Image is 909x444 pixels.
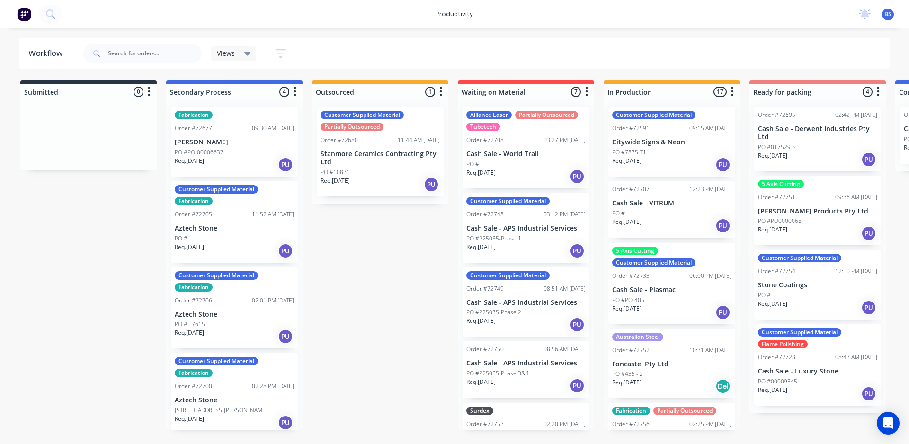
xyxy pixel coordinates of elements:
div: 06:00 PM [DATE] [689,272,731,280]
div: 09:36 AM [DATE] [835,193,877,202]
div: 5 Axis Cutting [612,247,658,255]
div: Order #72695 [758,111,795,119]
div: 02:28 PM [DATE] [252,382,294,391]
p: PO #017529-S [758,143,796,151]
input: Search for orders... [108,44,202,63]
div: Order #72705 [175,210,212,219]
div: 09:15 AM [DATE] [689,124,731,133]
div: Order #72753 [466,420,504,428]
div: 02:01 PM [DATE] [252,296,294,305]
p: Foncastel Pty Ltd [612,360,731,368]
div: PU [861,226,876,241]
div: Customer Supplied Material [175,357,258,365]
div: Customer Supplied Material [466,271,550,280]
div: Fabrication [175,111,213,119]
p: [PERSON_NAME] [175,138,294,146]
div: 09:30 AM [DATE] [252,124,294,133]
p: Aztech Stone [175,311,294,319]
div: Order #72733 [612,272,650,280]
div: FabricationOrder #7267709:30 AM [DATE][PERSON_NAME]PO #PO-00006637Req.[DATE]PU [171,107,298,177]
div: Surdex [466,407,493,415]
div: 11:52 AM [DATE] [252,210,294,219]
div: Alliance LaserPartially OutsourcedTubetechOrder #7270803:27 PM [DATE]Cash Sale - World TrailPO #R... [463,107,589,188]
p: Req. [DATE] [466,243,496,251]
div: PU [424,177,439,192]
div: Order #72749 [466,284,504,293]
div: Order #72748 [466,210,504,219]
p: Req. [DATE] [612,157,642,165]
div: Order #72750 [466,345,504,354]
p: PO # [758,291,771,300]
p: Aztech Stone [175,396,294,404]
div: PU [861,152,876,167]
div: 12:50 PM [DATE] [835,267,877,275]
p: PO #10831 [321,168,350,177]
div: productivity [432,7,478,21]
p: Req. [DATE] [175,157,204,165]
div: PU [715,157,731,172]
div: 12:23 PM [DATE] [689,185,731,194]
div: Customer Supplied MaterialFabricationOrder #7270002:28 PM [DATE]Aztech Stone[STREET_ADDRESS][PERS... [171,353,298,435]
div: Customer Supplied MaterialOrder #7274803:12 PM [DATE]Cash Sale - APS Industrial ServicesPO #P2503... [463,193,589,263]
div: Order #72708 [466,136,504,144]
div: Customer Supplied Material [175,185,258,194]
div: Order #72706 [175,296,212,305]
div: 03:27 PM [DATE] [544,136,586,144]
div: PU [715,305,731,320]
div: 02:20 PM [DATE] [544,420,586,428]
p: Cash Sale - VITRUM [612,199,731,207]
div: 5 Axis Cutting [758,180,804,188]
p: Req. [DATE] [175,329,204,337]
div: PU [861,386,876,401]
p: Req. [DATE] [758,300,787,308]
p: PO # [612,209,625,218]
div: Partially Outsourced [321,123,383,131]
div: Order #72680 [321,136,358,144]
div: Fabrication [175,283,213,292]
div: Order #7275008:56 AM [DATE]Cash Sale - APS Industrial ServicesPO #P25035-Phase 3&4Req.[DATE]PU [463,341,589,398]
div: Order #72700 [175,382,212,391]
div: Partially Outsourced [515,111,578,119]
p: Req. [DATE] [758,151,787,160]
div: PU [715,218,731,233]
div: PU [278,243,293,258]
div: 03:12 PM [DATE] [544,210,586,219]
div: Order #72752 [612,346,650,355]
div: Order #72756 [612,420,650,428]
div: Customer Supplied Material [175,271,258,280]
p: Req. [DATE] [175,415,204,423]
div: PU [570,243,585,258]
p: PO #PO0000068 [758,217,802,225]
div: 08:43 AM [DATE] [835,353,877,362]
p: PO # [466,160,479,169]
p: Req. [DATE] [758,386,787,394]
div: Customer Supplied MaterialFabricationOrder #7270511:52 AM [DATE]Aztech StonePO #Req.[DATE]PU [171,181,298,263]
p: Cash Sale - World Trail [466,150,586,158]
p: Cash Sale - Derwent Industries Pty Ltd [758,125,877,141]
div: Customer Supplied Material [758,328,841,337]
div: Order #7270712:23 PM [DATE]Cash Sale - VITRUMPO #Req.[DATE]PU [608,181,735,238]
div: Alliance Laser [466,111,512,119]
p: Citywide Signs & Neon [612,138,731,146]
div: Customer Supplied Material [612,258,695,267]
p: PO #P25035-Phase 1 [466,234,521,243]
span: Views [217,48,235,58]
p: Cash Sale - APS Industrial Services [466,359,586,367]
p: Cash Sale - Luxury Stone [758,367,877,375]
div: Australian Steel [612,333,663,341]
div: Australian SteelOrder #7275210:31 AM [DATE]Foncastel Pty LtdPO #435 - 2Req.[DATE]Del [608,329,735,399]
div: PU [861,300,876,315]
p: PO #PO-00006637 [175,148,223,157]
div: PU [570,169,585,184]
p: PO #435 - 2 [612,370,643,378]
div: PU [278,415,293,430]
div: Customer Supplied MaterialPartially OutsourcedOrder #7268011:44 AM [DATE]Stanmore Ceramics Contra... [317,107,444,196]
p: PO #00009345 [758,377,797,386]
p: Req. [DATE] [466,317,496,325]
div: 5 Axis CuttingCustomer Supplied MaterialOrder #7273306:00 PM [DATE]Cash Sale - PlasmacPO #PO-4055... [608,243,735,324]
div: 02:25 PM [DATE] [689,420,731,428]
div: PU [278,329,293,344]
div: Open Intercom Messenger [877,412,900,435]
div: Partially Outsourced [653,407,716,415]
p: Cash Sale - APS Industrial Services [466,224,586,232]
